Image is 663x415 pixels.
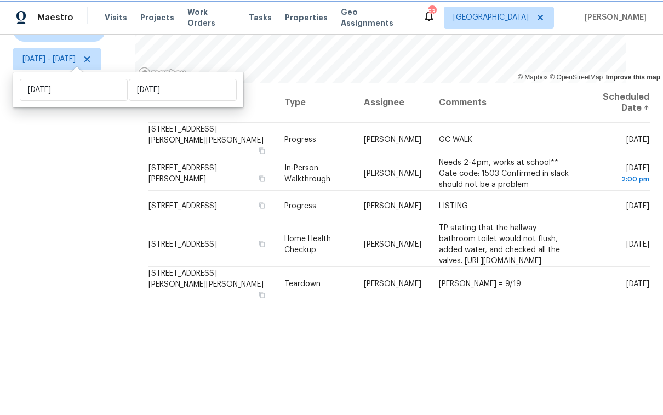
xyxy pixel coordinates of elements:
button: Copy Address [257,238,267,248]
span: In-Person Walkthrough [284,164,330,183]
input: End date [129,79,237,101]
input: Start date [20,79,128,101]
span: Tasks [249,14,272,21]
span: [PERSON_NAME] = 9/19 [439,280,521,287]
span: [PERSON_NAME] [364,202,421,210]
div: 53 [428,7,436,18]
span: Progress [284,202,316,210]
th: Type [276,83,355,123]
span: [DATE] [626,280,649,287]
button: Copy Address [257,173,267,183]
div: 2:00 pm [590,173,649,184]
span: Needs 2-4pm, works at school** Gate code: 1503 Confirmed in slack should not be a problem [439,158,569,188]
span: [DATE] [626,240,649,248]
span: Visits [105,12,127,23]
th: Comments [430,83,581,123]
span: [STREET_ADDRESS][PERSON_NAME][PERSON_NAME] [148,269,264,288]
span: Work Orders [187,7,236,29]
button: Copy Address [257,145,267,155]
span: Teardown [284,280,321,287]
span: [DATE] - [DATE] [22,54,76,65]
span: [PERSON_NAME] [364,280,421,287]
th: Scheduled Date ↑ [581,83,650,123]
a: OpenStreetMap [550,73,603,81]
a: Improve this map [606,73,660,81]
span: [STREET_ADDRESS] [148,240,217,248]
a: Mapbox homepage [138,67,186,79]
span: [DATE] [590,164,649,184]
span: [DATE] [626,135,649,143]
button: Copy Address [257,201,267,211]
span: Geo Assignments [341,7,409,29]
span: [PERSON_NAME] [364,240,421,248]
span: [STREET_ADDRESS][PERSON_NAME][PERSON_NAME] [148,125,264,144]
span: Projects [140,12,174,23]
span: LISTING [439,202,468,210]
span: [DATE] [626,202,649,210]
span: [STREET_ADDRESS] [148,202,217,210]
button: Copy Address [257,289,267,299]
span: [PERSON_NAME] [364,169,421,177]
th: Assignee [355,83,430,123]
span: Progress [284,135,316,143]
span: TP stating that the hallway bathroom toilet would not flush, added water, and checked all the val... [439,224,560,264]
span: Home Health Checkup [284,235,331,253]
a: Mapbox [518,73,548,81]
span: [STREET_ADDRESS][PERSON_NAME] [148,164,217,183]
span: GC WALK [439,135,472,143]
span: [GEOGRAPHIC_DATA] [453,12,529,23]
span: [PERSON_NAME] [364,135,421,143]
span: [PERSON_NAME] [580,12,647,23]
span: Properties [285,12,328,23]
span: Maestro [37,12,73,23]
